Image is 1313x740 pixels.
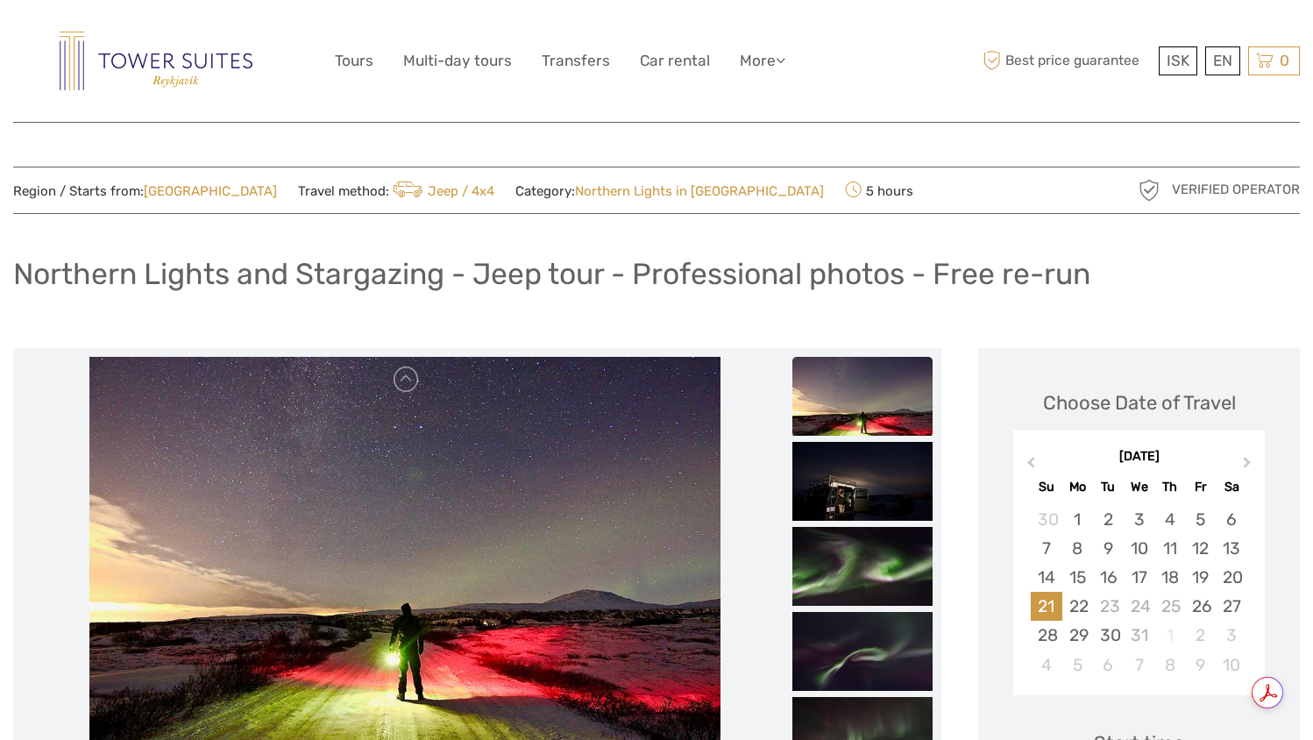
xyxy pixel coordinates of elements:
[13,256,1090,292] h1: Northern Lights and Stargazing - Jeep tour - Professional photos - Free re-run
[1093,475,1124,499] div: Tu
[1031,621,1061,650] div: Choose Sunday, December 28th, 2025
[1062,651,1093,680] div: Choose Monday, January 5th, 2026
[1124,651,1154,680] div: Choose Wednesday, January 7th, 2026
[1062,621,1093,650] div: Choose Monday, December 29th, 2025
[515,182,824,201] span: Category:
[1124,534,1154,563] div: Choose Wednesday, December 10th, 2025
[1154,621,1185,650] div: Not available Thursday, January 1st, 2026
[792,527,933,606] img: 9598190227564d4898fec050093b452d_slider_thumbnail.jpg
[1154,475,1185,499] div: Th
[1135,176,1163,204] img: verified_operator_grey_128.png
[1093,505,1124,534] div: Choose Tuesday, December 2nd, 2025
[845,178,913,203] span: 5 hours
[1185,592,1216,621] div: Choose Friday, December 26th, 2025
[13,182,277,201] span: Region / Starts from:
[1277,52,1292,69] span: 0
[1062,534,1093,563] div: Choose Monday, December 8th, 2025
[335,48,373,74] a: Tours
[1154,563,1185,592] div: Choose Thursday, December 18th, 2025
[792,357,933,436] img: cb6066c109b441a2b34b4ddc673a4c86_slider_thumbnail.jpg
[1185,621,1216,650] div: Choose Friday, January 2nd, 2026
[298,178,494,203] span: Travel method:
[978,46,1154,75] span: Best price guarantee
[1205,46,1240,75] div: EN
[1031,534,1061,563] div: Choose Sunday, December 7th, 2025
[1154,592,1185,621] div: Not available Thursday, December 25th, 2025
[1093,651,1124,680] div: Choose Tuesday, January 6th, 2026
[60,32,252,90] img: Reykjavik Residence
[1124,621,1154,650] div: Not available Wednesday, December 31st, 2025
[1216,563,1246,592] div: Choose Saturday, December 20th, 2025
[1185,563,1216,592] div: Choose Friday, December 19th, 2025
[1216,621,1246,650] div: Choose Saturday, January 3rd, 2026
[1015,452,1043,480] button: Previous Month
[1185,651,1216,680] div: Choose Friday, January 9th, 2026
[1185,475,1216,499] div: Fr
[542,48,610,74] a: Transfers
[1216,592,1246,621] div: Choose Saturday, December 27th, 2025
[1062,475,1093,499] div: Mo
[1093,563,1124,592] div: Choose Tuesday, December 16th, 2025
[144,183,277,199] a: [GEOGRAPHIC_DATA]
[1172,181,1300,199] span: Verified Operator
[1185,534,1216,563] div: Choose Friday, December 12th, 2025
[1154,651,1185,680] div: Choose Thursday, January 8th, 2026
[1216,505,1246,534] div: Choose Saturday, December 6th, 2025
[1235,452,1263,480] button: Next Month
[403,48,512,74] a: Multi-day tours
[1154,505,1185,534] div: Choose Thursday, December 4th, 2025
[792,442,933,521] img: 7e2be3d918e342d7ae547199dabc4969_slider_thumbnail.jpg
[1031,563,1061,592] div: Choose Sunday, December 14th, 2025
[1216,475,1246,499] div: Sa
[1062,563,1093,592] div: Choose Monday, December 15th, 2025
[1013,448,1265,466] div: [DATE]
[1154,534,1185,563] div: Choose Thursday, December 11th, 2025
[1031,592,1061,621] div: Choose Sunday, December 21st, 2025
[1124,592,1154,621] div: Not available Wednesday, December 24th, 2025
[1093,621,1124,650] div: Choose Tuesday, December 30th, 2025
[1185,505,1216,534] div: Choose Friday, December 5th, 2025
[1018,505,1259,680] div: month 2025-12
[1167,52,1189,69] span: ISK
[1093,592,1124,621] div: Not available Tuesday, December 23rd, 2025
[575,183,824,199] a: Northern Lights in [GEOGRAPHIC_DATA]
[1062,592,1093,621] div: Choose Monday, December 22nd, 2025
[1031,475,1061,499] div: Su
[740,48,785,74] a: More
[1062,505,1093,534] div: Choose Monday, December 1st, 2025
[1031,651,1061,680] div: Choose Sunday, January 4th, 2026
[1216,651,1246,680] div: Choose Saturday, January 10th, 2026
[1124,563,1154,592] div: Choose Wednesday, December 17th, 2025
[792,612,933,691] img: 0822ac3241cc4045b5244ee4ac79d0ad_slider_thumbnail.jpg
[1216,534,1246,563] div: Choose Saturday, December 13th, 2025
[1031,505,1061,534] div: Choose Sunday, November 30th, 2025
[1124,505,1154,534] div: Choose Wednesday, December 3rd, 2025
[640,48,710,74] a: Car rental
[1124,475,1154,499] div: We
[1043,389,1236,416] div: Choose Date of Travel
[389,183,494,199] a: Jeep / 4x4
[1093,534,1124,563] div: Choose Tuesday, December 9th, 2025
